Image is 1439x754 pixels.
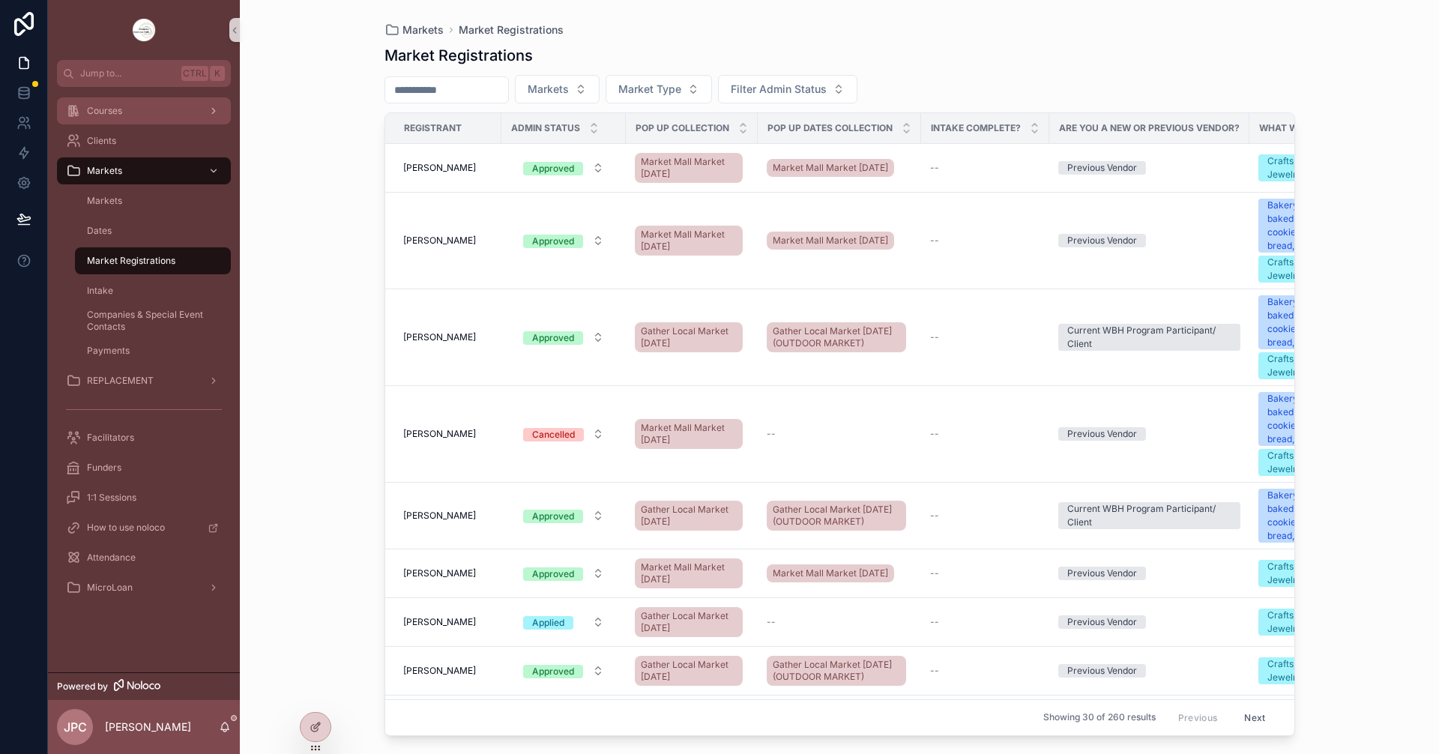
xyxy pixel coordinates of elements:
div: Bakery Products (low-risk baked goods only. E.g., cookies, cakes, brownies, bread, etc.) [1267,489,1383,543]
a: -- [930,510,1040,522]
span: Funders [87,462,121,474]
div: Crafts, Artisan Goods, Jewelry or Other Products [1267,154,1383,181]
a: -- [767,428,912,440]
a: Bakery Products (low-risk baked goods only. E.g., cookies, cakes, brownies, bread, etc.)Crafts, A... [1258,199,1392,283]
a: -- [930,567,1040,579]
a: Bakery Products (low-risk baked goods only. E.g., cookies, cakes, brownies, bread, etc.) [1258,489,1392,543]
a: MicroLoan [57,574,231,601]
a: [PERSON_NAME] [403,510,492,522]
span: [PERSON_NAME] [403,162,476,174]
div: Previous Vendor [1067,234,1137,247]
a: -- [767,616,912,628]
a: Intake [75,277,231,304]
a: -- [930,162,1040,174]
span: Market Mall Market [DATE] [641,229,737,253]
span: Market Mall Market [DATE] [773,567,888,579]
a: Gather Local Market [DATE] (OUTDOOR MARKET) [767,498,912,534]
a: Gather Local Market [DATE] (OUTDOOR MARKET) [767,322,906,352]
a: Bakery Products (low-risk baked goods only. E.g., cookies, cakes, brownies, bread, etc.)Crafts, A... [1258,392,1392,476]
span: Markets [87,165,122,177]
div: Crafts, Artisan Goods, Jewelry or Other Products [1267,352,1383,379]
a: Gather Local Market [DATE] [635,607,743,637]
button: Select Button [511,420,616,447]
div: Approved [532,235,574,248]
a: Market Mall Market [DATE] [767,232,894,250]
span: Ctrl [181,66,208,81]
span: What will you be selling? [1259,122,1391,134]
a: Previous Vendor [1058,234,1240,247]
span: Market Mall Market [DATE] [773,162,888,174]
a: [PERSON_NAME] [403,567,492,579]
div: Crafts, Artisan Goods, Jewelry or Other Products [1267,256,1383,283]
button: Select Button [511,657,616,684]
a: Previous Vendor [1058,615,1240,629]
span: -- [930,331,939,343]
a: Gather Local Market [DATE] (OUTDOOR MARKET) [767,319,912,355]
span: How to use noloco [87,522,165,534]
div: Approved [532,665,574,678]
a: Crafts, Artisan Goods, Jewelry or Other Products [1258,657,1392,684]
span: JPC [64,718,87,736]
span: Gather Local Market [DATE] [641,659,737,683]
a: Attendance [57,544,231,571]
a: Gather Local Market [DATE] (OUTDOOR MARKET) [767,501,906,531]
span: Payments [87,345,130,357]
a: Previous Vendor [1058,567,1240,580]
span: -- [930,510,939,522]
span: Intake [87,285,113,297]
button: Select Button [511,609,616,636]
span: Markets [402,22,444,37]
img: App logo [132,18,156,42]
span: Market Mall Market [DATE] [641,156,737,180]
span: Markets [528,82,569,97]
button: Select Button [718,75,857,103]
a: Crafts, Artisan Goods, Jewelry or Other Products [1258,609,1392,636]
button: Select Button [515,75,600,103]
a: -- [930,616,1040,628]
a: Select Button [510,501,617,530]
a: Dates [75,217,231,244]
a: Market Mall Market [DATE] [635,555,749,591]
span: Jump to... [80,67,175,79]
span: Courses [87,105,122,117]
div: Crafts, Artisan Goods, Jewelry or Other Products [1267,560,1383,587]
a: [PERSON_NAME] [403,616,492,628]
a: Courses [57,97,231,124]
span: Markets [87,195,122,207]
div: Crafts, Artisan Goods, Jewelry or Other Products [1267,449,1383,476]
a: Payments [75,337,231,364]
span: Are you a new or previous vendor? [1059,122,1240,134]
span: [PERSON_NAME] [403,235,476,247]
a: [PERSON_NAME] [403,331,492,343]
a: Funders [57,454,231,481]
a: 1:1 Sessions [57,484,231,511]
span: -- [930,428,939,440]
a: Crafts, Artisan Goods, Jewelry or Other Products [1258,154,1392,181]
span: Companies & Special Event Contacts [87,309,216,333]
a: Select Button [510,154,617,182]
div: Crafts, Artisan Goods, Jewelry or Other Products [1267,657,1383,684]
div: Previous Vendor [1067,615,1137,629]
span: Attendance [87,552,136,564]
a: Facilitators [57,424,231,451]
span: -- [930,665,939,677]
button: Select Button [511,154,616,181]
a: Gather Local Market [DATE] (OUTDOOR MARKET) [767,653,912,689]
button: Select Button [511,324,616,351]
a: -- [930,331,1040,343]
span: Market Registrations [87,255,175,267]
span: Dates [87,225,112,237]
span: Filter Admin Status [731,82,827,97]
p: [PERSON_NAME] [105,720,191,735]
a: Market Mall Market [DATE] [767,156,912,180]
span: Gather Local Market [DATE] (OUTDOOR MARKET) [773,504,900,528]
span: Market Registrations [459,22,564,37]
span: Pop up collection [636,122,729,134]
div: scrollable content [48,87,240,621]
a: Gather Local Market [DATE] (OUTDOOR MARKET) [767,656,906,686]
div: Applied [532,616,564,630]
div: Crafts, Artisan Goods, Jewelry or Other Products [1267,609,1383,636]
span: Market Mall Market [DATE] [641,561,737,585]
span: Gather Local Market [DATE] (OUTDOOR MARKET) [773,325,900,349]
span: Pop up dates collection [767,122,893,134]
